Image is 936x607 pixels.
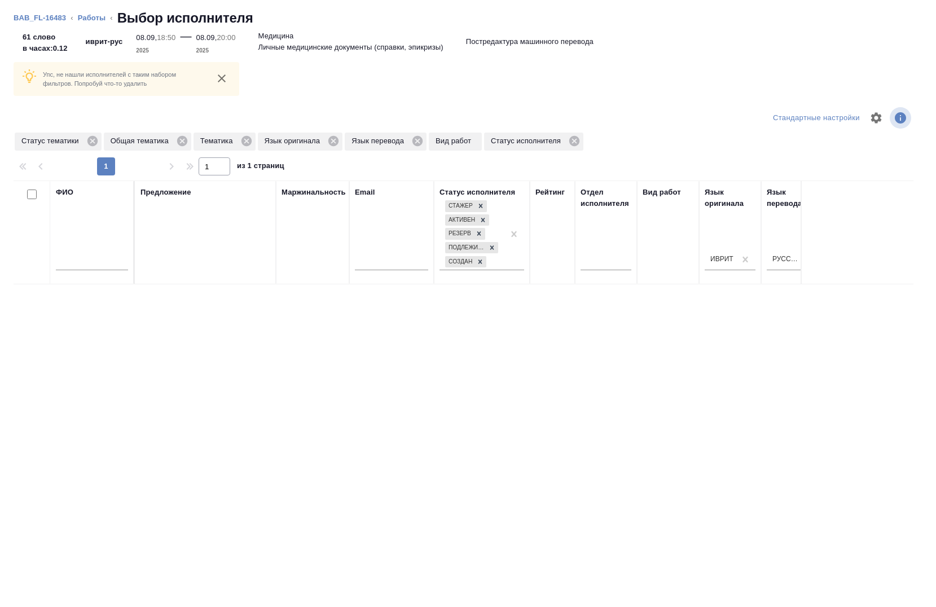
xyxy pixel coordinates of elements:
[110,12,112,24] li: ‹
[136,33,157,42] p: 08.09,
[200,135,237,147] p: Тематика
[705,187,755,209] div: Язык оригинала
[436,135,475,147] p: Вид работ
[140,187,191,198] div: Предложение
[117,9,253,27] h2: Выбор исполнителя
[43,70,204,88] p: Упс, не нашли исполнителей с таким набором фильтров. Попробуй что-то удалить
[581,187,631,209] div: Отдел исполнителя
[710,254,733,264] div: Иврит
[217,33,235,42] p: 20:00
[21,135,83,147] p: Статус тематики
[351,135,408,147] p: Язык перевода
[535,187,565,198] div: Рейтинг
[157,33,175,42] p: 18:50
[445,256,474,268] div: Создан
[355,187,375,198] div: Email
[345,133,427,151] div: Язык перевода
[56,187,73,198] div: ФИО
[444,227,486,241] div: Стажер, Активен, Резерв, Подлежит внедрению, Создан
[180,27,191,56] div: —
[258,30,294,42] p: Медицина
[444,241,499,255] div: Стажер, Активен, Резерв, Подлежит внедрению, Создан
[196,33,217,42] p: 08.09,
[466,36,594,47] p: Постредактура машинного перевода
[258,133,343,151] div: Язык оригинала
[445,214,477,226] div: Активен
[491,135,565,147] p: Статус исполнителя
[282,187,346,198] div: Маржинальность
[15,133,102,151] div: Статус тематики
[772,254,798,264] div: Русский
[484,133,583,151] div: Статус исполнителя
[104,133,191,151] div: Общая тематика
[237,159,284,175] span: из 1 страниц
[14,14,66,22] a: BAB_FL-16483
[643,187,681,198] div: Вид работ
[445,228,473,240] div: Резерв
[445,242,486,254] div: Подлежит внедрению
[440,187,515,198] div: Статус исполнителя
[767,187,818,209] div: Язык перевода
[23,32,68,43] p: 61 слово
[14,9,922,27] nav: breadcrumb
[445,200,474,212] div: Стажер
[78,14,106,22] a: Работы
[444,199,488,213] div: Стажер, Активен, Резерв, Подлежит внедрению, Создан
[194,133,256,151] div: Тематика
[890,107,913,129] span: Посмотреть информацию
[863,104,890,131] span: Настроить таблицу
[111,135,173,147] p: Общая тематика
[265,135,324,147] p: Язык оригинала
[444,213,490,227] div: Стажер, Активен, Резерв, Подлежит внедрению, Создан
[71,12,73,24] li: ‹
[213,70,230,87] button: close
[770,109,863,127] div: split button
[444,255,487,269] div: Стажер, Активен, Резерв, Подлежит внедрению, Создан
